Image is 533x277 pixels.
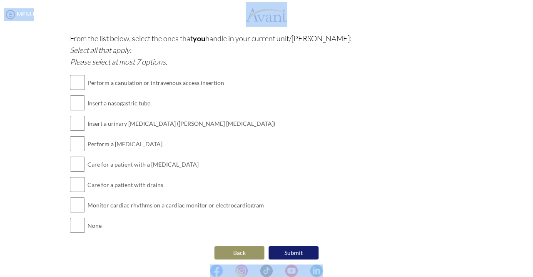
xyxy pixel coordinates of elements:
[210,265,223,277] img: fb.png
[87,134,275,154] td: Perform a [MEDICAL_DATA]
[235,265,248,277] img: in.png
[273,265,285,277] img: blank.png
[285,265,298,277] img: yt.png
[248,265,260,277] img: blank.png
[4,8,17,21] img: icon-menu.png
[70,32,463,67] p: From the list below, select the ones that handle in your current unit/[PERSON_NAME]:
[193,34,205,43] b: you
[298,265,310,277] img: blank.png
[70,45,167,66] i: Select all that apply. Please select at most 7 options.
[223,265,235,277] img: blank.png
[87,154,275,175] td: Care for a patient with a [MEDICAL_DATA]
[87,93,275,113] td: Insert a nasogastric tube
[87,113,275,134] td: Insert a urinary [MEDICAL_DATA] ([PERSON_NAME] [MEDICAL_DATA])
[246,2,287,27] img: logo.png
[87,215,275,236] td: None
[87,195,275,215] td: Monitor cardiac rhythms on a cardiac monitor or electrocardiogram
[87,72,275,93] td: Perform a canulation or intravenous access insertion
[87,175,275,195] td: Care for a patient with drains
[214,246,264,260] button: Back
[260,265,273,277] img: tt.png
[269,246,319,260] button: Submit
[310,265,323,277] img: li.png
[4,10,34,17] a: MENU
